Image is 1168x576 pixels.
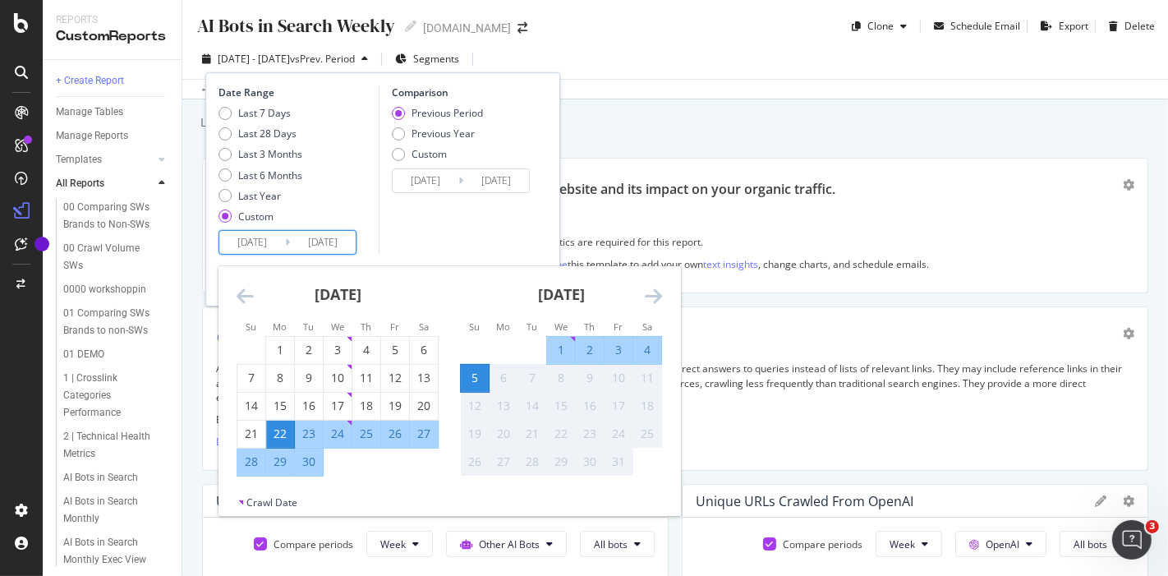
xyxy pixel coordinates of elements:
[63,428,170,463] a: 2 | Technical Health Metrics
[63,199,170,233] a: 00 Comparing SWs Brands to Non-SWs
[381,420,410,448] td: Selected. Friday, September 26, 2025
[295,370,323,386] div: 9
[1124,19,1155,33] div: Delete
[605,454,632,470] div: 31
[642,320,652,333] small: Sa
[324,364,352,392] td: Choose Wednesday, September 10, 2025 as your check-out date. It’s available.
[518,370,546,386] div: 7
[479,537,540,551] span: Other AI Bots
[410,342,438,358] div: 6
[518,454,546,470] div: 28
[605,392,633,420] td: Not available. Friday, October 17, 2025
[605,342,632,358] div: 3
[238,168,302,182] div: Last 6 Months
[324,426,352,442] div: 24
[605,370,632,386] div: 10
[63,469,138,486] div: AI Bots in Search
[518,364,547,392] td: Not available. Tuesday, October 7, 2025
[1034,13,1088,39] button: Export
[380,537,406,551] span: Week
[547,426,575,442] div: 22
[381,342,409,358] div: 5
[490,398,517,414] div: 13
[237,392,266,420] td: Choose Sunday, September 14, 2025 as your check-out date. It’s available.
[381,364,410,392] td: Choose Friday, September 12, 2025 as your check-out date. It’s available.
[266,370,294,386] div: 8
[490,420,518,448] td: Not available. Monday, October 20, 2025
[237,370,265,386] div: 7
[352,392,381,420] td: Choose Thursday, September 18, 2025 as your check-out date. It’s available.
[324,370,352,386] div: 10
[576,454,604,470] div: 30
[216,493,471,509] div: Unique URLs Crawled from Other AI Bots
[266,420,295,448] td: Selected as start date. Monday, September 22, 2025
[461,398,489,414] div: 12
[633,392,662,420] td: Not available. Saturday, October 18, 2025
[413,52,459,66] span: Segments
[63,346,104,363] div: 01 DEMO
[274,537,353,551] div: Compare periods
[352,364,381,392] td: Choose Thursday, September 11, 2025 as your check-out date. It’s available.
[238,189,281,203] div: Last Year
[63,240,170,274] a: 00 Crawl Volume SWs
[518,420,547,448] td: Not available. Tuesday, October 21, 2025
[238,106,291,120] div: Last 7 Days
[1146,520,1159,533] span: 3
[393,169,458,192] input: Start Date
[410,392,439,420] td: Choose Saturday, September 20, 2025 as your check-out date. It’s available.
[392,147,483,161] div: Custom
[63,370,160,422] div: 1 | Crosslink Categories Performance
[576,336,605,364] td: Selected. Thursday, October 2, 2025
[63,281,170,298] a: 0000 workshoppin
[538,284,585,304] strong: [DATE]
[249,257,1134,271] p: 🏗️ Change the period to look at longer trends, or this template to add your own , change charts, ...
[392,85,535,99] div: Comparison
[1060,531,1134,557] button: All bots
[576,426,604,442] div: 23
[547,398,575,414] div: 15
[63,370,170,422] a: 1 | Crosslink Categories Performance
[63,493,170,528] a: AI Bots in Search Monthly
[496,320,510,333] small: Mo
[56,104,123,121] div: Manage Tables
[352,398,380,414] div: 18
[295,420,324,448] td: Selected. Tuesday, September 23, 2025
[381,392,410,420] td: Choose Friday, September 19, 2025 as your check-out date. It’s available.
[352,370,380,386] div: 11
[218,147,302,161] div: Last 3 Months
[199,114,340,131] div: Logfile visibility 3/20 start
[412,147,447,161] div: Custom
[547,370,575,386] div: 8
[295,448,324,476] td: Selected. Tuesday, September 30, 2025
[1074,537,1107,551] span: All bots
[461,392,490,420] td: Not available. Sunday, October 12, 2025
[56,72,170,90] a: + Create Report
[56,127,170,145] a: Manage Reports
[295,392,324,420] td: Choose Tuesday, September 16, 2025 as your check-out date. It’s available.
[56,127,128,145] div: Manage Reports
[547,420,576,448] td: Not available. Wednesday, October 22, 2025
[576,342,604,358] div: 2
[246,495,297,509] div: Crawl Date
[331,320,344,333] small: We
[392,106,483,120] div: Previous Period
[34,237,49,251] div: Tooltip anchor
[410,364,439,392] td: Choose Saturday, September 13, 2025 as your check-out date. It’s available.
[490,448,518,476] td: Not available. Monday, October 27, 2025
[237,420,266,448] td: Choose Sunday, September 21, 2025 as your check-out date. It’s available.
[547,454,575,470] div: 29
[412,106,483,120] div: Previous Period
[410,336,439,364] td: Choose Saturday, September 6, 2025 as your check-out date. It’s available.
[324,420,352,448] td: Selected. Wednesday, September 24, 2025
[461,448,490,476] td: Not available. Sunday, October 26, 2025
[392,127,483,141] div: Previous Year
[352,342,380,358] div: 4
[63,199,161,233] div: 00 Comparing SWs Brands to Non-SWs
[1112,520,1152,560] iframe: Intercom live chat
[303,320,314,333] small: Tu
[703,257,758,271] a: text insights
[56,175,104,192] div: All Reports
[594,537,628,551] span: All bots
[56,151,154,168] a: Templates
[986,537,1019,551] span: OpenAI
